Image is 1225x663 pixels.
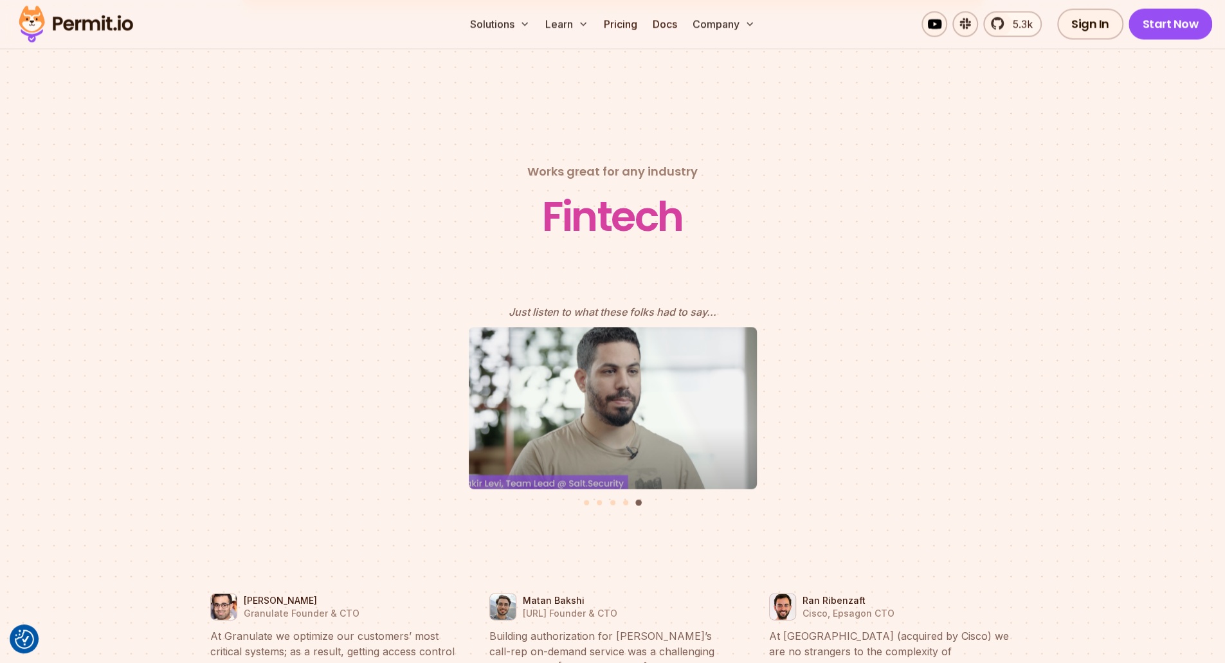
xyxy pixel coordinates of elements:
span: 5.3k [1005,17,1033,32]
a: Sign In [1057,9,1123,40]
img: Tal Saiag | Granulate Founder & CTO [211,590,237,624]
button: Go to slide 4 [623,500,628,505]
img: Matan Bakshi | Buzzer.ai Founder & CTO [490,590,516,624]
div: Testimonials [201,327,1024,513]
button: Go to slide 5 [635,500,642,506]
div: Fintech [542,191,683,242]
h2: Works great for any industry [527,163,698,181]
a: 5.3k [983,12,1042,37]
button: Go to slide 3 [610,500,615,505]
a: Start Now [1129,9,1213,40]
li: 5 of 5 [201,327,1024,493]
button: Learn [540,12,594,37]
button: Company [687,12,760,37]
img: Revisit consent button [15,630,34,649]
p: Matan Bakshi [523,594,617,607]
p: Ran Ribenzaft [803,594,894,607]
img: Ran Ribenzaft | Cisco, Epsagon CTO [770,590,795,624]
a: Pricing [599,12,642,37]
p: Just listen to what these folks had to say... [509,304,716,320]
button: Go to slide 1 [584,500,589,505]
button: Consent Preferences [15,630,34,649]
p: [PERSON_NAME] [244,594,359,607]
p: Cisco, Epsagon CTO [803,607,894,620]
button: Solutions [465,12,535,37]
button: Go to slide 2 [597,500,602,505]
p: Granulate Founder & CTO [244,607,359,620]
p: [URL] Founder & CTO [523,607,617,620]
img: Permit logo [13,3,139,46]
a: Docs [648,12,682,37]
button: Yakir Levi, Team Lead at Salt.Security recommendation [201,327,1024,489]
ul: Select a slide to show [201,488,1024,507]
